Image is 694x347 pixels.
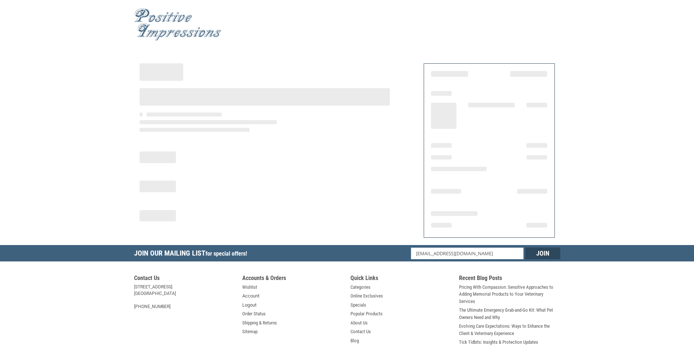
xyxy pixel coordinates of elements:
a: Contact Us [350,328,371,335]
img: Positive Impressions [134,8,221,41]
h5: Join Our Mailing List [134,245,251,264]
a: Blog [350,337,359,344]
a: Wishlist [242,284,257,291]
h5: Accounts & Orders [242,275,344,284]
input: Join [525,248,560,259]
a: Tick Tidbits: Insights & Protection Updates [459,339,538,346]
h5: Contact Us [134,275,235,284]
a: Shipping & Returns [242,319,277,327]
a: Sitemap [242,328,258,335]
address: [STREET_ADDRESS] [GEOGRAPHIC_DATA] [PHONE_NUMBER] [134,284,235,310]
a: Categories [350,284,370,291]
h5: Recent Blog Posts [459,275,560,284]
a: Order Status [242,310,266,318]
input: Email [411,248,524,259]
a: The Ultimate Emergency Grab-and-Go Kit: What Pet Owners Need and Why [459,307,560,321]
a: Account [242,292,259,300]
a: Online Exclusives [350,292,383,300]
a: About Us [350,319,368,327]
h5: Quick Links [350,275,452,284]
a: Pricing With Compassion: Sensitive Approaches to Adding Memorial Products to Your Veterinary Serv... [459,284,560,305]
a: Evolving Care Expectations: Ways to Enhance the Client & Veterinary Experience [459,323,560,337]
a: Popular Products [350,310,383,318]
a: Logout [242,301,256,309]
span: for special offers! [205,250,247,257]
a: Specials [350,301,366,309]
